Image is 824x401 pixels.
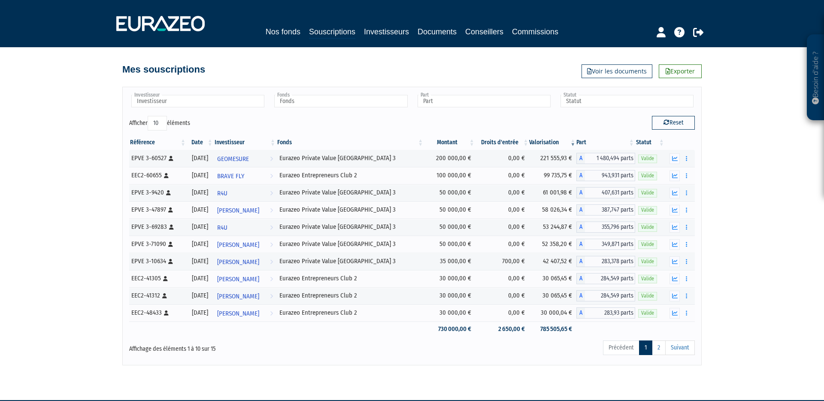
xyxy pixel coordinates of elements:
[270,185,273,201] i: Voir l'investisseur
[576,187,635,198] div: A - Eurazeo Private Value Europe 3
[585,170,635,181] span: 943,931 parts
[217,185,227,201] span: R4U
[576,135,635,150] th: Part: activer pour trier la colonne par ordre croissant
[214,219,276,236] a: R4U
[638,309,657,317] span: Valide
[162,293,167,298] i: [Français] Personne physique
[190,154,211,163] div: [DATE]
[131,222,184,231] div: EPVE 3-69283
[279,154,421,163] div: Eurazeo Private Value [GEOGRAPHIC_DATA] 3
[576,239,635,250] div: A - Eurazeo Private Value Europe 3
[131,171,184,180] div: EEC2-60655
[476,135,530,150] th: Droits d'entrée: activer pour trier la colonne par ordre croissant
[582,64,652,78] a: Voir les documents
[190,240,211,249] div: [DATE]
[270,289,273,304] i: Voir l'investisseur
[476,167,530,184] td: 0,00 €
[279,222,421,231] div: Eurazeo Private Value [GEOGRAPHIC_DATA] 3
[576,204,635,216] div: A - Eurazeo Private Value Europe 3
[214,184,276,201] a: R4U
[131,188,184,197] div: EPVE 3-9420
[585,273,635,284] span: 284,549 parts
[638,189,657,197] span: Valide
[635,135,665,150] th: Statut : activer pour trier la colonne par ordre croissant
[476,201,530,219] td: 0,00 €
[585,290,635,301] span: 284,549 parts
[309,26,355,39] a: Souscriptions
[638,275,657,283] span: Valide
[465,26,503,38] a: Conseillers
[214,270,276,287] a: [PERSON_NAME]
[190,257,211,266] div: [DATE]
[418,26,457,38] a: Documents
[131,154,184,163] div: EPVE 3-60527
[214,201,276,219] a: [PERSON_NAME]
[148,116,167,131] select: Afficheréléments
[476,287,530,304] td: 0,00 €
[270,237,273,253] i: Voir l'investisseur
[163,276,168,281] i: [Français] Personne physique
[168,242,173,247] i: [Français] Personne physique
[131,291,184,300] div: EEC2-41312
[659,64,702,78] a: Exporter
[217,271,259,287] span: [PERSON_NAME]
[638,172,657,180] span: Valide
[576,222,635,233] div: A - Eurazeo Private Value Europe 3
[190,222,211,231] div: [DATE]
[476,184,530,201] td: 0,00 €
[364,26,409,38] a: Investisseurs
[585,256,635,267] span: 283,378 parts
[217,203,259,219] span: [PERSON_NAME]
[164,173,169,178] i: [Français] Personne physique
[169,156,173,161] i: [Français] Personne physique
[190,205,211,214] div: [DATE]
[187,135,214,150] th: Date: activer pour trier la colonne par ordre croissant
[576,273,585,284] span: A
[214,150,276,167] a: GEOMESURE
[529,135,576,150] th: Valorisation: activer pour trier la colonne par ordre croissant
[190,274,211,283] div: [DATE]
[217,306,259,322] span: [PERSON_NAME]
[529,219,576,236] td: 53 244,87 €
[217,151,249,167] span: GEOMESURE
[652,340,666,355] a: 2
[129,116,190,131] label: Afficher éléments
[279,240,421,249] div: Eurazeo Private Value [GEOGRAPHIC_DATA] 3
[168,207,173,213] i: [Français] Personne physique
[214,287,276,304] a: [PERSON_NAME]
[576,153,585,164] span: A
[190,171,211,180] div: [DATE]
[424,184,476,201] td: 50 000,00 €
[190,188,211,197] div: [DATE]
[529,322,576,337] td: 785 505,65 €
[270,271,273,287] i: Voir l'investisseur
[476,219,530,236] td: 0,00 €
[576,204,585,216] span: A
[576,170,585,181] span: A
[529,304,576,322] td: 30 000,04 €
[424,167,476,184] td: 100 000,00 €
[576,290,635,301] div: A - Eurazeo Entrepreneurs Club 2
[424,287,476,304] td: 30 000,00 €
[638,155,657,163] span: Valide
[585,204,635,216] span: 387,747 parts
[576,222,585,233] span: A
[424,150,476,167] td: 200 000,00 €
[214,135,276,150] th: Investisseur: activer pour trier la colonne par ordre croissant
[424,135,476,150] th: Montant: activer pour trier la colonne par ordre croissant
[529,253,576,270] td: 42 407,52 €
[217,168,244,184] span: BRAVE FLY
[270,254,273,270] i: Voir l'investisseur
[190,308,211,317] div: [DATE]
[214,253,276,270] a: [PERSON_NAME]
[279,257,421,266] div: Eurazeo Private Value [GEOGRAPHIC_DATA] 3
[166,190,171,195] i: [Français] Personne physique
[131,240,184,249] div: EPVE 3-71090
[276,135,424,150] th: Fonds: activer pour trier la colonne par ordre croissant
[279,291,421,300] div: Eurazeo Entrepreneurs Club 2
[576,256,635,267] div: A - Eurazeo Private Value Europe 3
[270,168,273,184] i: Voir l'investisseur
[638,206,657,214] span: Valide
[131,308,184,317] div: EEC2-48433
[129,135,187,150] th: Référence : activer pour trier la colonne par ordre croissant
